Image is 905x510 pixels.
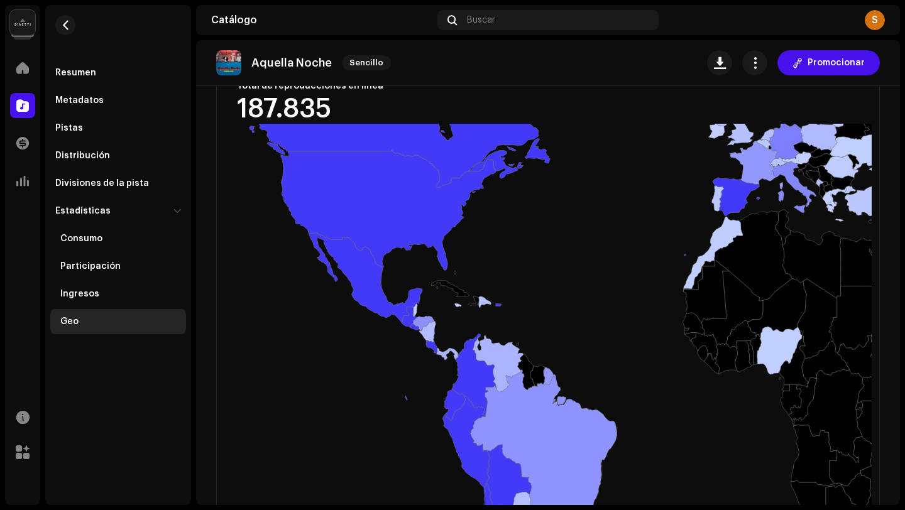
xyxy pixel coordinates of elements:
img: 1cd9016e-be27-4eb0-9232-a1f7442f970b [216,50,241,75]
div: Catálogo [211,15,432,25]
button: Promocionar [777,50,880,75]
re-m-nav-item: Participación [50,254,186,279]
re-m-nav-dropdown: Estadísticas [50,198,186,334]
div: Pistas [55,123,83,133]
span: Promocionar [808,50,865,75]
re-m-nav-item: Ingresos [50,281,186,307]
div: Ingresos [60,289,99,299]
p: Aquella Noche [251,57,332,70]
re-m-nav-item: Resumen [50,60,186,85]
div: Resumen [55,68,96,78]
re-m-nav-item: Distribución [50,143,186,168]
img: 02a7c2d3-3c89-4098-b12f-2ff2945c95ee [10,10,35,35]
re-m-nav-item: Geo [50,309,186,334]
div: Geo [60,317,79,327]
div: Consumo [60,234,102,244]
div: Divisiones de la pista [55,178,149,188]
span: Sencillo [342,55,391,70]
span: Buscar [467,15,495,25]
div: Distribución [55,151,110,161]
div: S [865,10,885,30]
re-m-nav-item: Divisiones de la pista [50,171,186,196]
div: Participación [60,261,121,271]
re-m-nav-item: Consumo [50,226,186,251]
re-m-nav-item: Pistas [50,116,186,141]
div: Total de reproducciones en línea [237,81,383,91]
div: Metadatos [55,95,104,106]
div: Estadísticas [55,206,111,216]
re-m-nav-item: Metadatos [50,88,186,113]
